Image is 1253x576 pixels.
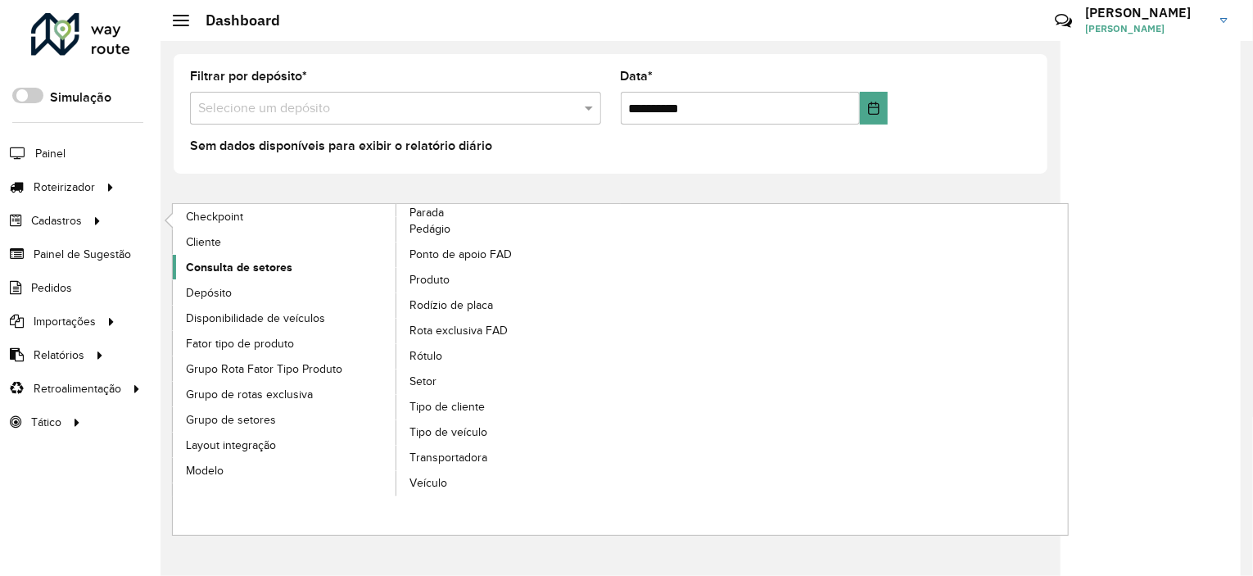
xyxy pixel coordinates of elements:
h2: Dashboard [189,11,280,29]
a: Grupo Rota Fator Tipo Produto [173,356,397,381]
a: Checkpoint [173,204,397,229]
label: Data [621,66,654,86]
a: Contato Rápido [1046,3,1081,39]
span: Transportadora [409,449,487,466]
span: Painel de Sugestão [34,246,131,263]
span: Setor [409,373,437,390]
a: Produto [396,268,621,293]
span: Consulta de setores [186,259,292,276]
span: Layout integração [186,437,276,454]
a: Disponibilidade de veículos [173,306,397,330]
a: Ponto de apoio FAD [396,243,621,267]
a: Transportadora [396,446,621,470]
span: Grupo Rota Fator Tipo Produto [186,361,342,378]
span: Fator tipo de produto [186,335,294,352]
a: Pedágio [396,217,621,242]
span: Veículo [409,474,447,492]
span: Importações [34,313,96,330]
span: Relatórios [34,347,84,364]
span: Modelo [186,462,224,479]
a: Setor [396,370,621,394]
a: Tipo de cliente [396,395,621,420]
span: Depósito [186,284,232,302]
a: Grupo de rotas exclusiva [173,382,397,406]
label: Filtrar por depósito [190,66,307,86]
h3: [PERSON_NAME] [1085,5,1208,20]
a: Depósito [173,280,397,305]
a: Cliente [173,229,397,254]
a: Layout integração [173,433,397,457]
span: Roteirizador [34,179,95,196]
span: Rota exclusiva FAD [409,322,508,339]
button: Choose Date [860,92,888,125]
a: Grupo de setores [173,407,397,432]
span: [PERSON_NAME] [1085,21,1208,36]
span: Produto [409,271,450,288]
span: Grupo de rotas exclusiva [186,386,313,403]
span: Rótulo [409,347,442,365]
a: Modelo [173,458,397,483]
span: Rodízio de placa [409,297,493,314]
label: Simulação [50,88,111,107]
span: Parada [409,204,444,221]
span: Pedágio [409,220,450,238]
label: Sem dados disponíveis para exibir o relatório diário [190,136,492,156]
a: Veículo [396,471,621,496]
span: Pedidos [31,279,72,297]
span: Grupo de setores [186,411,276,429]
a: Tipo de veículo [396,420,621,445]
span: Painel [35,145,66,162]
a: Consulta de setores [173,255,397,279]
span: Tático [31,414,61,431]
span: Tipo de veículo [409,424,487,441]
a: Rodízio de placa [396,293,621,318]
span: Cadastros [31,212,82,229]
a: Fator tipo de produto [173,331,397,356]
span: Checkpoint [186,208,243,225]
span: Retroalimentação [34,380,121,397]
a: Parada [173,204,621,497]
a: Rota exclusiva FAD [396,319,621,343]
span: Cliente [186,234,221,251]
span: Tipo de cliente [409,398,485,415]
span: Ponto de apoio FAD [409,246,512,263]
span: Disponibilidade de veículos [186,310,325,327]
a: Rótulo [396,344,621,369]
